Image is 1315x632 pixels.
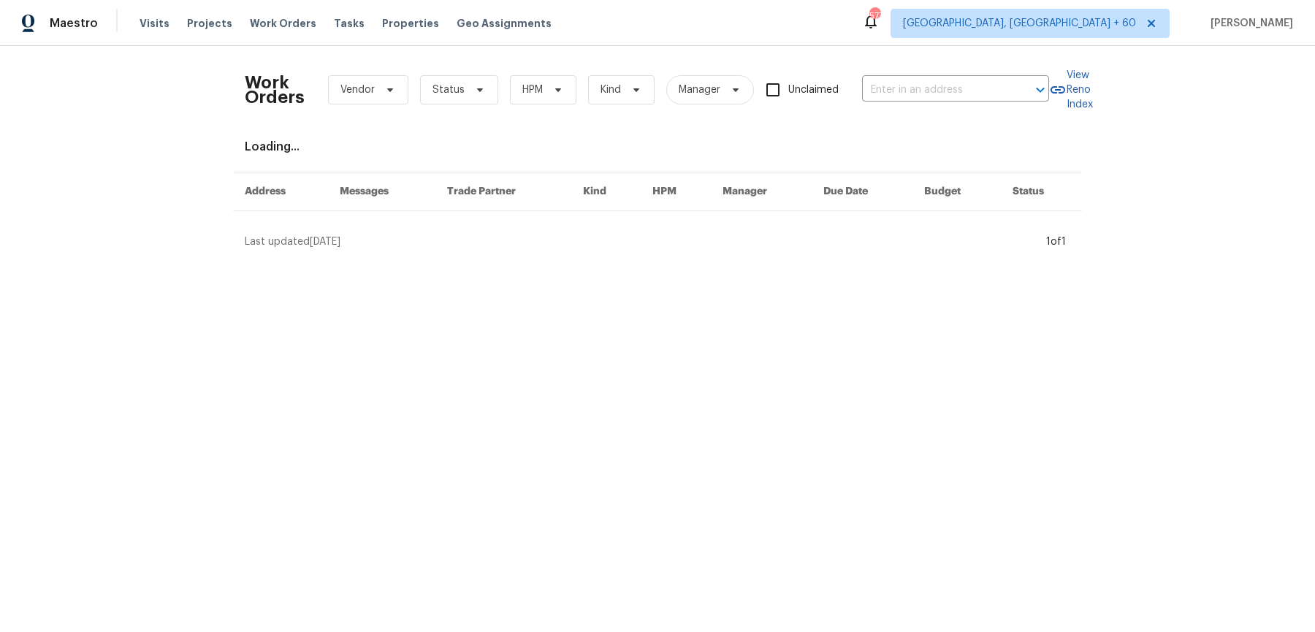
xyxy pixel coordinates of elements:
[812,172,912,211] th: Due Date
[679,83,720,97] span: Manager
[432,83,465,97] span: Status
[233,172,328,211] th: Address
[245,140,1070,154] div: Loading...
[50,16,98,31] span: Maestro
[601,83,621,97] span: Kind
[250,16,316,31] span: Work Orders
[1001,172,1082,211] th: Status
[522,83,543,97] span: HPM
[140,16,169,31] span: Visits
[435,172,572,211] th: Trade Partner
[1205,16,1293,31] span: [PERSON_NAME]
[328,172,435,211] th: Messages
[310,237,340,247] span: [DATE]
[1046,235,1066,249] div: 1 of 1
[711,172,812,211] th: Manager
[245,235,1042,249] div: Last updated
[245,75,305,104] h2: Work Orders
[571,172,641,211] th: Kind
[862,79,1008,102] input: Enter in an address
[1030,80,1051,100] button: Open
[788,83,839,98] span: Unclaimed
[334,18,365,28] span: Tasks
[912,172,1001,211] th: Budget
[1049,68,1093,112] a: View Reno Index
[457,16,552,31] span: Geo Assignments
[340,83,375,97] span: Vendor
[187,16,232,31] span: Projects
[641,172,711,211] th: HPM
[869,9,880,23] div: 577
[382,16,439,31] span: Properties
[903,16,1136,31] span: [GEOGRAPHIC_DATA], [GEOGRAPHIC_DATA] + 60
